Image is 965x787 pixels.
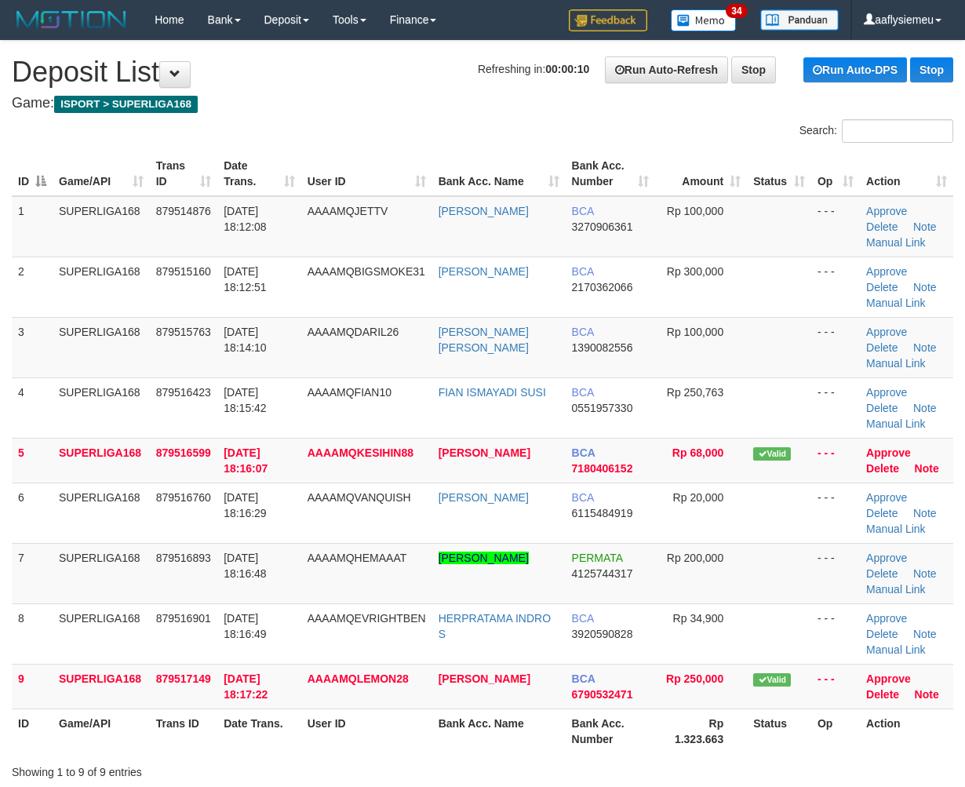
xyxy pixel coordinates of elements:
[811,543,860,603] td: - - -
[842,119,953,143] input: Search:
[53,257,150,317] td: SUPERLIGA168
[308,386,391,399] span: AAAAMQFIAN10
[866,402,898,414] a: Delete
[572,205,594,217] span: BCA
[667,552,723,564] span: Rp 200,000
[866,567,898,580] a: Delete
[439,386,546,399] a: FIAN ISMAYADI SUSI
[308,205,388,217] span: AAAAMQJETTV
[811,709,860,753] th: Op
[12,758,391,780] div: Showing 1 to 9 of 9 entries
[667,265,723,278] span: Rp 300,000
[12,96,953,111] h4: Game:
[913,567,937,580] a: Note
[803,57,907,82] a: Run Auto-DPS
[910,57,953,82] a: Stop
[150,151,217,196] th: Trans ID: activate to sort column ascending
[572,688,633,701] span: Copy 6790532471 to clipboard
[811,664,860,709] td: - - -
[572,326,594,338] span: BCA
[811,603,860,664] td: - - -
[301,151,432,196] th: User ID: activate to sort column ascending
[439,491,529,504] a: [PERSON_NAME]
[866,672,911,685] a: Approve
[12,709,53,753] th: ID
[12,664,53,709] td: 9
[866,507,898,519] a: Delete
[913,341,937,354] a: Note
[572,386,594,399] span: BCA
[866,462,899,475] a: Delete
[866,220,898,233] a: Delete
[673,612,724,625] span: Rp 34,900
[53,709,150,753] th: Game/API
[866,491,907,504] a: Approve
[439,205,529,217] a: [PERSON_NAME]
[655,151,747,196] th: Amount: activate to sort column ascending
[913,220,937,233] a: Note
[572,491,594,504] span: BCA
[726,4,747,18] span: 34
[53,438,150,483] td: SUPERLIGA168
[53,483,150,543] td: SUPERLIGA168
[439,326,529,354] a: [PERSON_NAME] [PERSON_NAME]
[866,205,907,217] a: Approve
[566,709,656,753] th: Bank Acc. Number
[866,523,926,535] a: Manual Link
[811,438,860,483] td: - - -
[12,377,53,438] td: 4
[572,446,595,459] span: BCA
[572,281,633,293] span: Copy 2170362066 to clipboard
[866,281,898,293] a: Delete
[572,341,633,354] span: Copy 1390082556 to clipboard
[572,552,623,564] span: PERMATA
[156,326,211,338] span: 879515763
[799,119,953,143] label: Search:
[53,317,150,377] td: SUPERLIGA168
[811,377,860,438] td: - - -
[760,9,839,31] img: panduan.png
[12,603,53,664] td: 8
[156,446,211,459] span: 879516599
[224,386,267,414] span: [DATE] 18:15:42
[655,709,747,753] th: Rp 1.323.663
[53,603,150,664] td: SUPERLIGA168
[915,462,939,475] a: Note
[666,672,723,685] span: Rp 250,000
[811,257,860,317] td: - - -
[12,56,953,88] h1: Deposit List
[439,265,529,278] a: [PERSON_NAME]
[605,56,728,83] a: Run Auto-Refresh
[866,386,907,399] a: Approve
[811,317,860,377] td: - - -
[217,151,301,196] th: Date Trans.: activate to sort column ascending
[156,265,211,278] span: 879515160
[572,507,633,519] span: Copy 6115484919 to clipboard
[913,402,937,414] a: Note
[866,643,926,656] a: Manual Link
[439,672,530,685] a: [PERSON_NAME]
[12,151,53,196] th: ID: activate to sort column descending
[866,236,926,249] a: Manual Link
[224,205,267,233] span: [DATE] 18:12:08
[224,265,267,293] span: [DATE] 18:12:51
[866,612,907,625] a: Approve
[439,446,530,459] a: [PERSON_NAME]
[156,491,211,504] span: 879516760
[439,612,551,640] a: HERPRATAMA INDRO S
[439,552,529,564] a: [PERSON_NAME]
[866,297,926,309] a: Manual Link
[12,317,53,377] td: 3
[224,326,267,354] span: [DATE] 18:14:10
[866,583,926,596] a: Manual Link
[572,462,633,475] span: Copy 7180406152 to clipboard
[572,265,594,278] span: BCA
[308,612,426,625] span: AAAAMQEVRIGHTBEN
[12,543,53,603] td: 7
[569,9,647,31] img: Feedback.jpg
[432,151,566,196] th: Bank Acc. Name: activate to sort column ascending
[860,151,953,196] th: Action: activate to sort column ascending
[811,483,860,543] td: - - -
[866,341,898,354] a: Delete
[572,220,633,233] span: Copy 3270906361 to clipboard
